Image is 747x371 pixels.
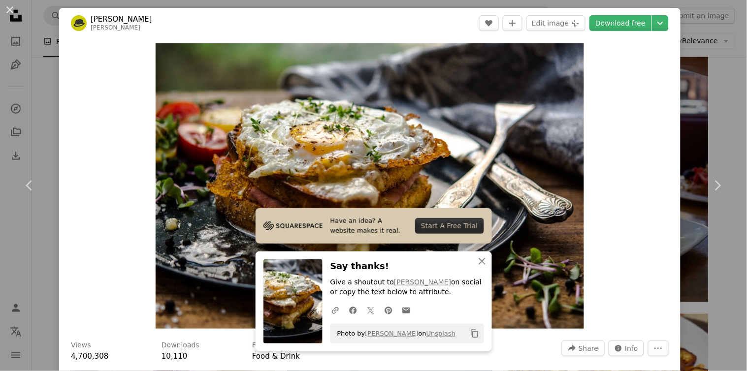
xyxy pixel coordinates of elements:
img: file-1705255347840-230a6ab5bca9image [263,218,323,233]
a: [PERSON_NAME] [91,14,152,24]
h3: Views [71,340,91,350]
a: Have an idea? A website makes it real.Start A Free Trial [256,208,492,244]
h3: Downloads [162,340,199,350]
a: Share on Twitter [362,300,380,320]
a: Unsplash [426,330,455,337]
button: Like [479,15,499,31]
span: 10,110 [162,352,188,361]
h3: Featured in [252,340,291,350]
a: [PERSON_NAME] [91,24,140,31]
a: Food & Drink [252,352,300,361]
button: Edit image [526,15,585,31]
h3: Say thanks! [330,259,484,274]
button: Zoom in on this image [156,43,584,329]
a: [PERSON_NAME] [365,330,419,337]
span: Photo by on [332,326,456,341]
span: Have an idea? A website makes it real. [330,216,408,236]
button: Share this image [562,340,604,356]
img: Go to Jonathan Pielmayer's profile [71,15,87,31]
button: Copy to clipboard [466,325,483,342]
span: 4,700,308 [71,352,108,361]
a: Download free [589,15,651,31]
span: Info [625,341,639,356]
span: Share [579,341,598,356]
img: sunny side-up egg and bread on plate [156,43,584,329]
a: Next [688,138,747,233]
a: [PERSON_NAME] [394,278,451,286]
a: Share on Facebook [344,300,362,320]
button: Add to Collection [503,15,522,31]
p: Give a shoutout to on social or copy the text below to attribute. [330,278,484,297]
button: Choose download size [652,15,669,31]
a: Share on Pinterest [380,300,397,320]
a: Share over email [397,300,415,320]
button: Stats about this image [609,340,645,356]
div: Start A Free Trial [415,218,484,234]
button: More Actions [648,340,669,356]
